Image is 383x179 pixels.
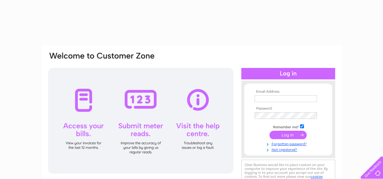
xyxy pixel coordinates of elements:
[253,90,323,94] th: Email Address:
[253,107,323,111] th: Password:
[255,141,323,146] a: Forgotten password?
[255,146,323,152] a: Not registered?
[253,123,323,129] td: Remember me?
[269,131,307,139] input: Submit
